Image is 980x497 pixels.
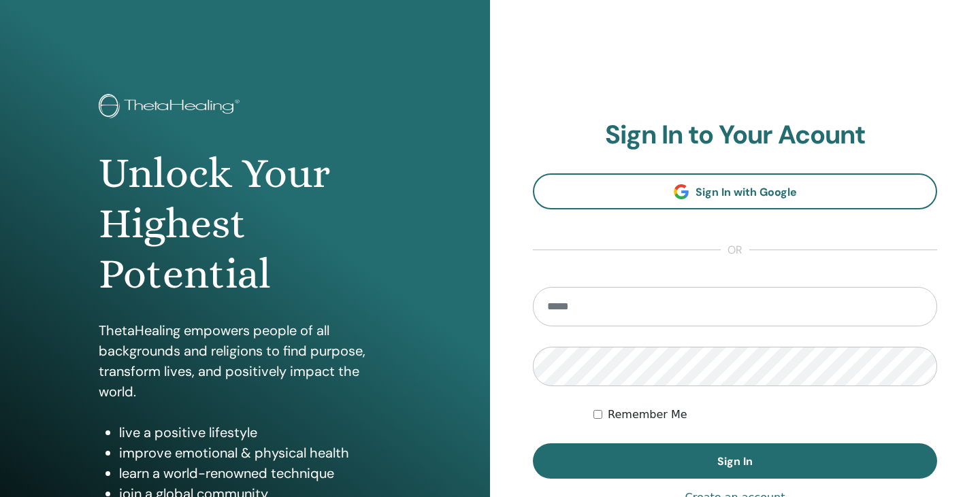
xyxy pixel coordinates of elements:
[119,422,391,443] li: live a positive lifestyle
[593,407,937,423] div: Keep me authenticated indefinitely or until I manually logout
[533,443,937,479] button: Sign In
[721,242,749,258] span: or
[533,173,937,209] a: Sign In with Google
[119,443,391,463] li: improve emotional & physical health
[696,185,797,199] span: Sign In with Google
[533,120,937,151] h2: Sign In to Your Acount
[119,463,391,483] li: learn a world-renowned technique
[717,454,753,468] span: Sign In
[99,320,391,402] p: ThetaHealing empowers people of all backgrounds and religions to find purpose, transform lives, a...
[99,148,391,300] h1: Unlock Your Highest Potential
[608,407,687,423] label: Remember Me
